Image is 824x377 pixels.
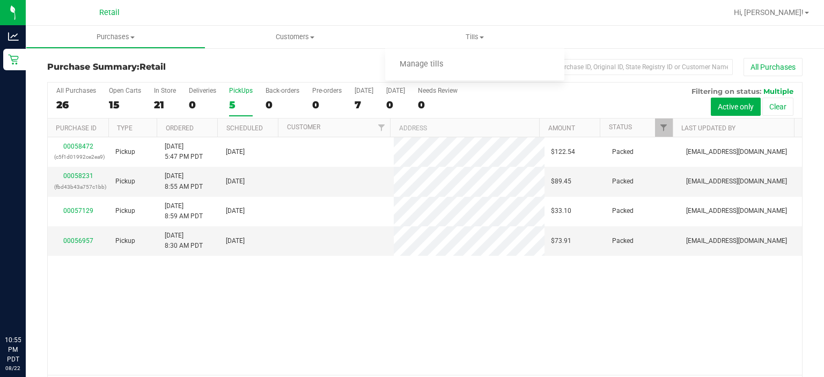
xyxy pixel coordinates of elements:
[165,201,203,221] span: [DATE] 8:59 AM PDT
[115,236,135,246] span: Pickup
[226,124,263,132] a: Scheduled
[266,87,299,94] div: Back-orders
[686,176,787,187] span: [EMAIL_ADDRESS][DOMAIN_NAME]
[551,236,571,246] span: $73.91
[189,87,216,94] div: Deliveries
[355,87,373,94] div: [DATE]
[681,124,735,132] a: Last Updated By
[762,98,793,116] button: Clear
[63,207,93,215] a: 00057129
[154,87,176,94] div: In Store
[390,119,539,137] th: Address
[166,124,194,132] a: Ordered
[8,31,19,42] inline-svg: Analytics
[691,87,761,95] span: Filtering on status:
[418,99,458,111] div: 0
[287,123,320,131] a: Customer
[418,87,458,94] div: Needs Review
[117,124,133,132] a: Type
[54,182,102,192] p: (fbd43b43a757c1bb)
[189,99,216,111] div: 0
[63,172,93,180] a: 00058231
[355,99,373,111] div: 7
[744,58,803,76] button: All Purchases
[206,32,385,42] span: Customers
[686,206,787,216] span: [EMAIL_ADDRESS][DOMAIN_NAME]
[226,176,245,187] span: [DATE]
[763,87,793,95] span: Multiple
[229,99,253,111] div: 5
[518,59,733,75] input: Search Purchase ID, Original ID, State Registry ID or Customer Name...
[11,291,43,323] iframe: Resource center
[655,119,673,137] a: Filter
[109,99,141,111] div: 15
[115,206,135,216] span: Pickup
[612,206,634,216] span: Packed
[8,54,19,65] inline-svg: Retail
[612,147,634,157] span: Packed
[109,87,141,94] div: Open Carts
[226,236,245,246] span: [DATE]
[56,99,96,111] div: 26
[56,124,97,132] a: Purchase ID
[165,231,203,251] span: [DATE] 8:30 AM PDT
[385,26,565,48] a: Tills Manage tills
[139,62,166,72] span: Retail
[26,26,205,48] a: Purchases
[385,32,565,42] span: Tills
[548,124,575,132] a: Amount
[115,147,135,157] span: Pickup
[226,147,245,157] span: [DATE]
[5,364,21,372] p: 08/22
[612,176,634,187] span: Packed
[63,237,93,245] a: 00056957
[686,236,787,246] span: [EMAIL_ADDRESS][DOMAIN_NAME]
[266,99,299,111] div: 0
[226,206,245,216] span: [DATE]
[551,147,575,157] span: $122.54
[56,87,96,94] div: All Purchases
[154,99,176,111] div: 21
[372,119,390,137] a: Filter
[551,206,571,216] span: $33.10
[47,62,299,72] h3: Purchase Summary:
[115,176,135,187] span: Pickup
[63,143,93,150] a: 00058472
[612,236,634,246] span: Packed
[386,99,405,111] div: 0
[5,335,21,364] p: 10:55 PM PDT
[711,98,761,116] button: Active only
[551,176,571,187] span: $89.45
[26,32,205,42] span: Purchases
[54,152,102,162] p: (c5f1d01992ce2ea9)
[734,8,804,17] span: Hi, [PERSON_NAME]!
[165,171,203,191] span: [DATE] 8:55 AM PDT
[205,26,385,48] a: Customers
[312,99,342,111] div: 0
[229,87,253,94] div: PickUps
[386,87,405,94] div: [DATE]
[385,60,458,69] span: Manage tills
[609,123,632,131] a: Status
[99,8,120,17] span: Retail
[165,142,203,162] span: [DATE] 5:47 PM PDT
[686,147,787,157] span: [EMAIL_ADDRESS][DOMAIN_NAME]
[312,87,342,94] div: Pre-orders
